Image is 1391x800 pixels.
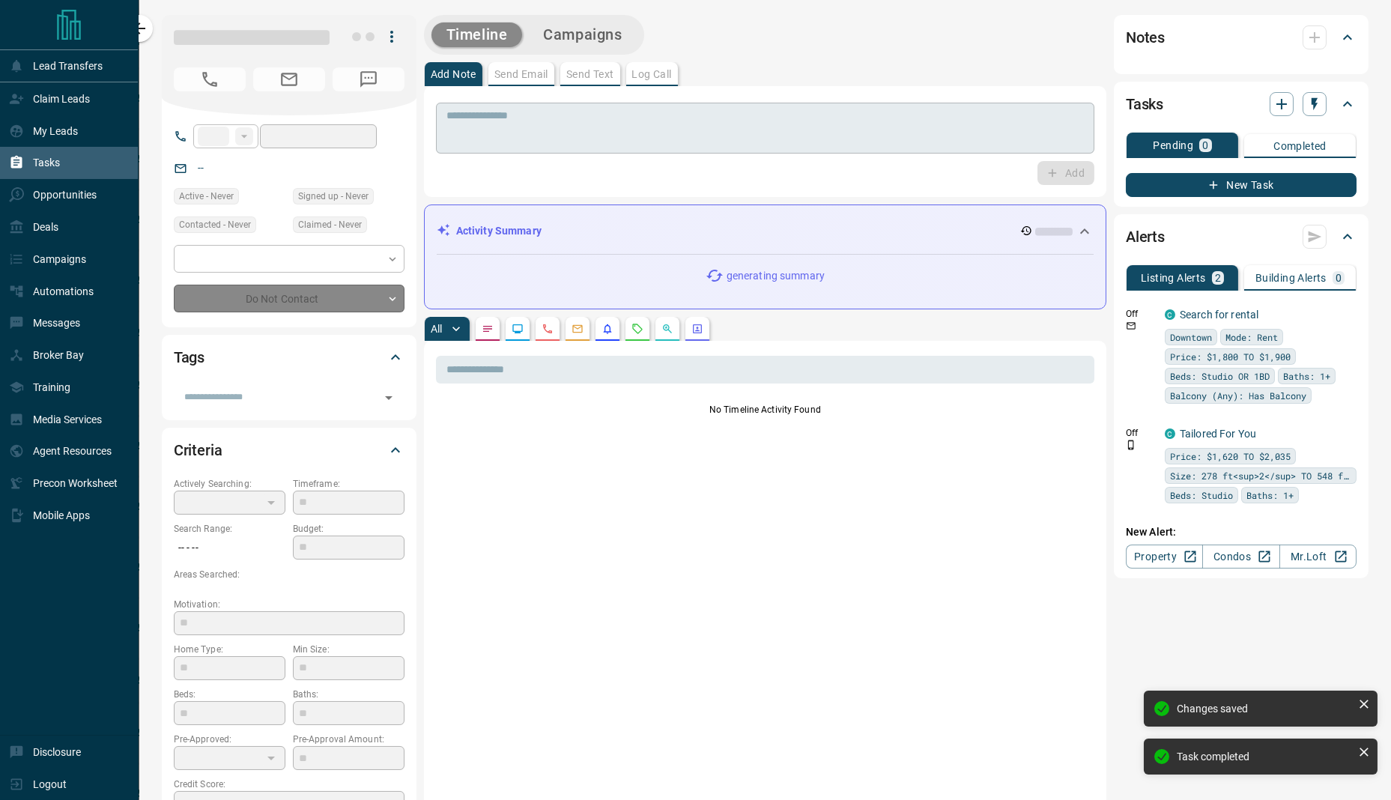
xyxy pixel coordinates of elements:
[1141,273,1206,283] p: Listing Alerts
[431,324,443,334] p: All
[1126,524,1357,540] p: New Alert:
[1273,141,1327,151] p: Completed
[1246,488,1294,503] span: Baths: 1+
[1180,428,1256,440] a: Tailored For You
[1202,545,1279,569] a: Condos
[1170,449,1291,464] span: Price: $1,620 TO $2,035
[456,223,542,239] p: Activity Summary
[601,323,613,335] svg: Listing Alerts
[333,67,404,91] span: No Number
[1126,92,1163,116] h2: Tasks
[1180,309,1258,321] a: Search for rental
[298,217,362,232] span: Claimed - Never
[378,387,399,408] button: Open
[198,162,204,174] a: --
[661,323,673,335] svg: Opportunities
[1126,321,1136,331] svg: Email
[174,432,404,468] div: Criteria
[1126,545,1203,569] a: Property
[174,643,285,656] p: Home Type:
[174,568,404,581] p: Areas Searched:
[437,217,1094,245] div: Activity Summary
[436,403,1094,416] p: No Timeline Activity Found
[528,22,637,47] button: Campaigns
[1126,25,1165,49] h2: Notes
[293,688,404,701] p: Baths:
[1225,330,1278,345] span: Mode: Rent
[1170,330,1212,345] span: Downtown
[1336,273,1342,283] p: 0
[298,189,369,204] span: Signed up - Never
[1165,309,1175,320] div: condos.ca
[174,285,404,312] div: Do Not Contact
[631,323,643,335] svg: Requests
[1177,703,1352,715] div: Changes saved
[1170,388,1306,403] span: Balcony (Any): Has Balcony
[174,339,404,375] div: Tags
[253,67,325,91] span: No Email
[293,643,404,656] p: Min Size:
[1126,440,1136,450] svg: Push Notification Only
[174,733,285,746] p: Pre-Approved:
[1177,751,1352,763] div: Task completed
[1215,273,1221,283] p: 2
[1126,173,1357,197] button: New Task
[727,268,825,284] p: generating summary
[1153,140,1193,151] p: Pending
[174,477,285,491] p: Actively Searching:
[482,323,494,335] svg: Notes
[174,598,404,611] p: Motivation:
[1170,468,1351,483] span: Size: 278 ft<sup>2</sup> TO 548 ft<sup>2</sup>
[1126,307,1156,321] p: Off
[174,522,285,536] p: Search Range:
[179,217,251,232] span: Contacted - Never
[691,323,703,335] svg: Agent Actions
[1202,140,1208,151] p: 0
[174,438,222,462] h2: Criteria
[1165,428,1175,439] div: condos.ca
[174,345,204,369] h2: Tags
[1126,225,1165,249] h2: Alerts
[174,688,285,701] p: Beds:
[1283,369,1330,384] span: Baths: 1+
[174,778,404,791] p: Credit Score:
[1126,19,1357,55] div: Notes
[542,323,554,335] svg: Calls
[431,69,476,79] p: Add Note
[293,733,404,746] p: Pre-Approval Amount:
[1279,545,1357,569] a: Mr.Loft
[1126,426,1156,440] p: Off
[174,536,285,560] p: -- - --
[1126,219,1357,255] div: Alerts
[1170,488,1233,503] span: Beds: Studio
[293,522,404,536] p: Budget:
[1170,349,1291,364] span: Price: $1,800 TO $1,900
[512,323,524,335] svg: Lead Browsing Activity
[431,22,523,47] button: Timeline
[572,323,584,335] svg: Emails
[1255,273,1327,283] p: Building Alerts
[174,67,246,91] span: No Number
[293,477,404,491] p: Timeframe:
[1170,369,1270,384] span: Beds: Studio OR 1BD
[179,189,234,204] span: Active - Never
[1126,86,1357,122] div: Tasks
